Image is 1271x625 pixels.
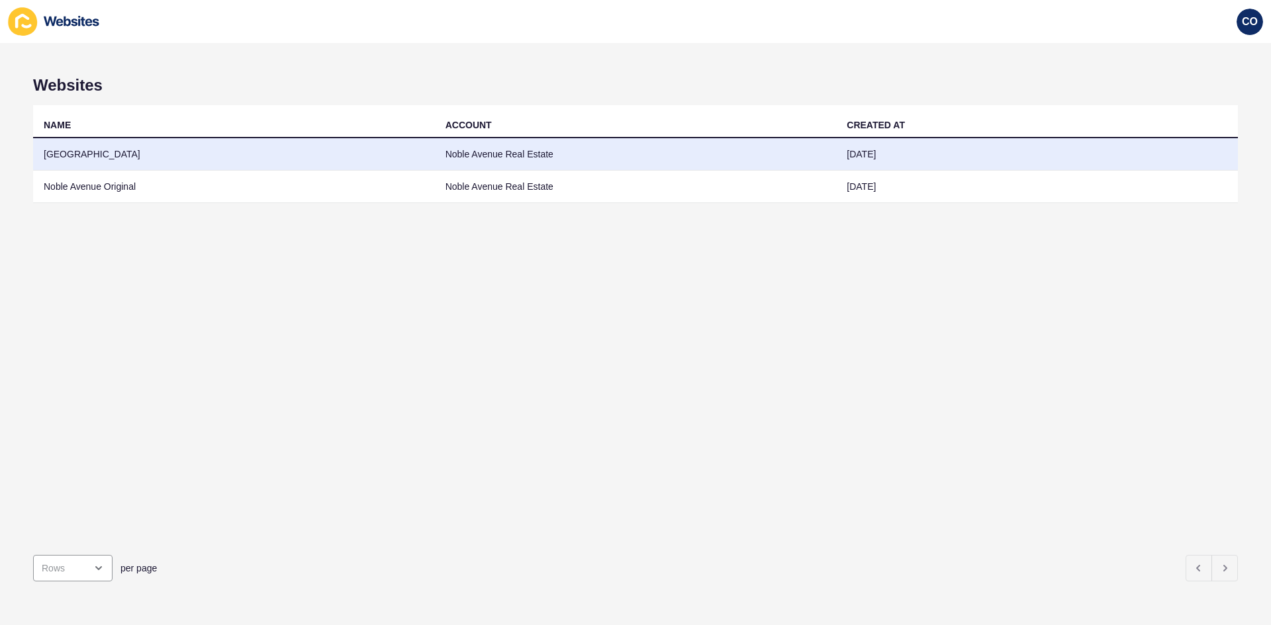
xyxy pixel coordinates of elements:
div: open menu [33,555,113,581]
td: [DATE] [836,171,1238,203]
td: [DATE] [836,138,1238,171]
span: CO [1242,15,1258,28]
div: CREATED AT [847,118,905,132]
td: [GEOGRAPHIC_DATA] [33,138,435,171]
td: Noble Avenue Real Estate [435,171,837,203]
div: ACCOUNT [446,118,492,132]
span: per page [120,562,157,575]
td: Noble Avenue Real Estate [435,138,837,171]
div: NAME [44,118,71,132]
h1: Websites [33,76,1238,95]
td: Noble Avenue Original [33,171,435,203]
